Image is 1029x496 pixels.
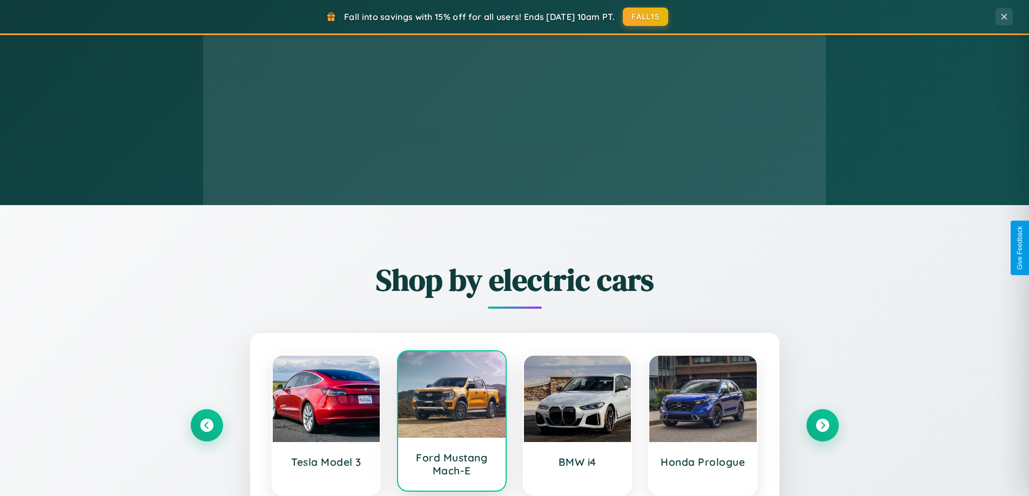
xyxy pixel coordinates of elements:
[191,259,839,301] h2: Shop by electric cars
[272,52,488,83] p: Discover the Extraordinary Landscapes and Enchanting Secrets on The Road Less Traveled.
[1016,226,1024,270] div: Give Feedback
[284,456,369,468] h3: Tesla Model 3
[660,456,746,468] h3: Honda Prologue
[344,11,615,22] span: Fall into savings with 15% off for all users! Ends [DATE] 10am PT.
[535,456,621,468] h3: BMW i4
[623,8,668,26] button: FALL15
[272,99,488,111] div: Read more →
[409,451,495,477] h3: Ford Mustang Mach-E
